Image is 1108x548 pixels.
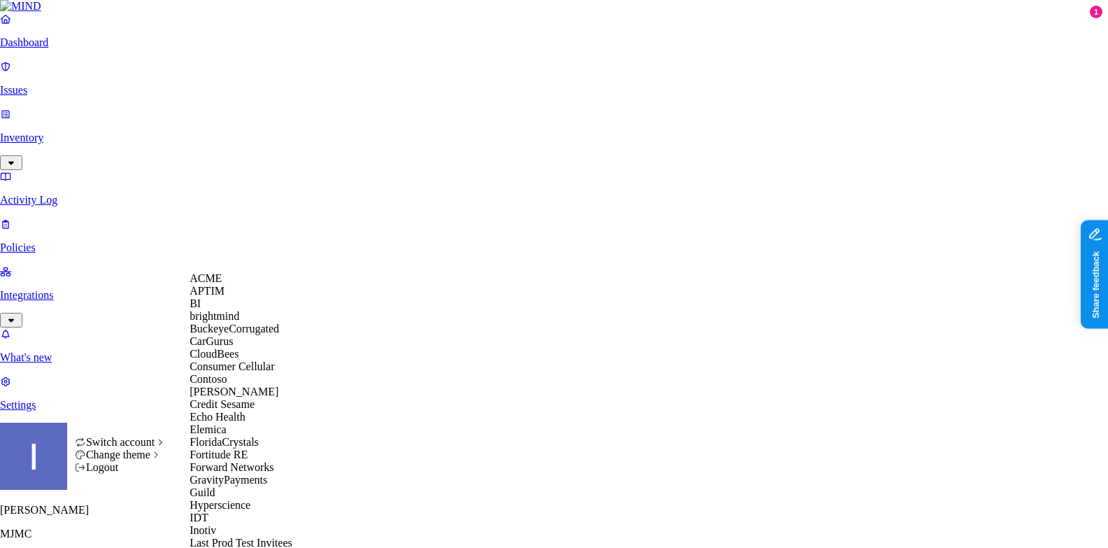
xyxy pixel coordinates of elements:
[75,461,166,474] div: Logout
[190,474,267,486] span: GravityPayments
[190,297,201,309] span: BI
[190,411,246,423] span: Echo Health
[190,348,239,360] span: CloudBees
[190,398,255,410] span: Credit Sesame
[190,272,222,284] span: ACME
[190,423,226,435] span: Elemica
[190,524,216,536] span: Inotiv
[86,436,155,448] span: Switch account
[190,373,227,385] span: Contoso
[190,499,250,511] span: Hyperscience
[190,285,225,297] span: APTIM
[190,386,278,398] span: [PERSON_NAME]
[190,461,274,473] span: Forward Networks
[190,310,239,322] span: brightmind
[190,449,248,461] span: Fortitude RE
[190,323,279,335] span: BuckeyeCorrugated
[190,335,233,347] span: CarGurus
[190,512,208,524] span: IDT
[190,436,259,448] span: FloridaCrystals
[190,486,215,498] span: Guild
[190,360,274,372] span: Consumer Cellular
[86,449,150,461] span: Change theme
